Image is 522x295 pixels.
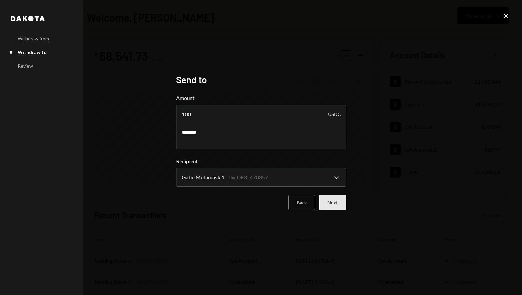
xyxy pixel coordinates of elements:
h2: Send to [176,73,346,86]
div: Withdraw to [18,49,47,55]
input: Enter amount [176,105,346,123]
button: Recipient [176,168,346,187]
div: USDC [328,105,341,123]
div: Withdraw from [18,36,49,41]
div: 0xcDE3...470357 [228,173,268,181]
div: Review [18,63,33,69]
label: Recipient [176,157,346,165]
label: Amount [176,94,346,102]
button: Next [319,195,346,210]
button: Back [289,195,315,210]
